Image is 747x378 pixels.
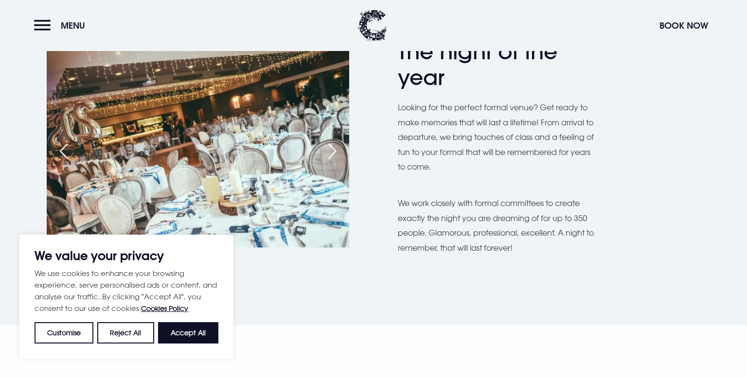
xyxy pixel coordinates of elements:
[19,235,233,359] div: We value your privacy
[398,39,587,90] h2: The night of the year
[35,250,218,261] p: We value your privacy
[320,140,344,162] div: Next slide
[158,322,218,344] button: Accept All
[47,46,349,247] img: Banquet style table set up at a formal venue in Northern Ireland
[61,20,85,31] span: Menu
[358,10,387,41] img: Clandeboye Lodge
[655,15,713,36] button: Book Now
[398,100,597,174] p: Looking for the perfect formal venue? Get ready to make memories that will last a lifetime! From ...
[141,304,188,312] a: Cookies Policy
[59,230,110,241] p: Blink Photography
[35,267,218,314] p: We use cookies to enhance your browsing experience, serve personalised ads or content, and analys...
[34,15,90,36] button: Menu
[97,322,154,344] button: Reject All
[52,140,76,162] div: Previous slide
[35,322,93,344] button: Customise
[398,196,597,255] p: We work closely with formal committees to create exactly the night you are dreaming of for up to ...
